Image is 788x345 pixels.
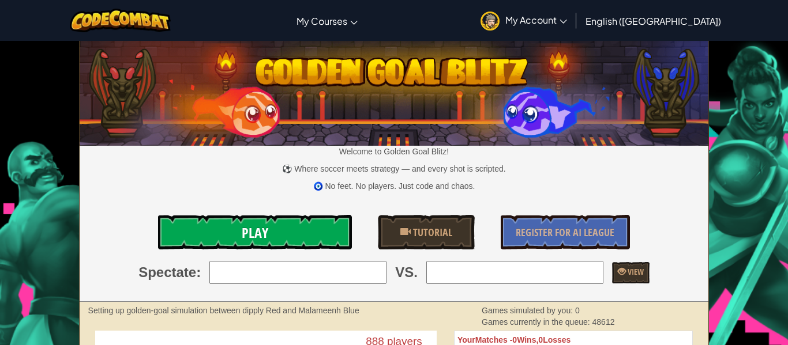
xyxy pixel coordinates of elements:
[586,15,721,27] span: English ([GEOGRAPHIC_DATA])
[196,263,201,282] span: :
[482,306,575,315] span: Games simulated by you:
[297,15,347,27] span: My Courses
[592,317,615,327] span: 48612
[501,215,630,249] a: Register for AI League
[517,335,538,344] span: Wins,
[516,225,614,240] span: Register for AI League
[80,180,709,192] p: 🧿 No feet. No players. Just code and chaos.
[242,223,268,242] span: Play
[70,9,171,32] img: CodeCombat logo
[580,5,727,36] a: English ([GEOGRAPHIC_DATA])
[291,5,363,36] a: My Courses
[395,263,418,282] span: VS.
[80,163,709,175] p: ⚽ Where soccer meets strategy — and every shot is scripted.
[80,36,709,146] img: Golden Goal
[575,306,580,315] span: 0
[475,2,573,39] a: My Account
[457,335,475,344] span: Your
[80,146,709,157] p: Welcome to Golden Goal Blitz!
[411,225,452,240] span: Tutorial
[378,215,475,249] a: Tutorial
[475,335,513,344] span: Matches -
[543,335,571,344] span: Losses
[138,263,196,282] span: Spectate
[505,14,567,26] span: My Account
[626,266,644,277] span: View
[88,306,359,315] strong: Setting up golden-goal simulation between dipply Red and Malameenh Blue
[482,317,592,327] span: Games currently in the queue:
[481,12,500,31] img: avatar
